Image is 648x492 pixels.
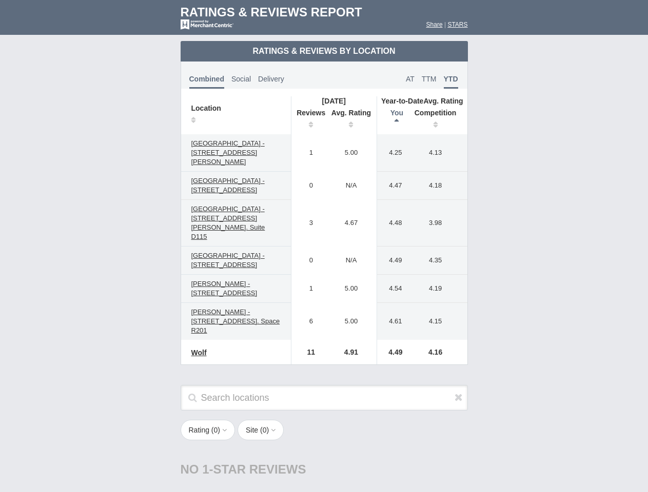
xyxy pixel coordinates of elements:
th: Reviews: activate to sort column ascending [291,106,326,134]
span: [GEOGRAPHIC_DATA] - [STREET_ADDRESS] [191,177,265,194]
td: 4.61 [377,303,409,340]
td: 4.13 [409,134,467,172]
span: [GEOGRAPHIC_DATA] - [STREET_ADDRESS][PERSON_NAME] [191,139,265,166]
td: 4.19 [409,275,467,303]
th: You: activate to sort column descending [377,106,409,134]
a: [GEOGRAPHIC_DATA] - [STREET_ADDRESS][PERSON_NAME]. Suite D115 [186,203,286,243]
span: [PERSON_NAME] - [STREET_ADDRESS] [191,280,258,297]
td: 4.49 [377,247,409,275]
td: 4.47 [377,172,409,200]
th: [DATE] [291,96,377,106]
td: 4.18 [409,172,467,200]
a: STARS [447,21,467,28]
td: 4.91 [326,340,377,364]
span: TTM [422,75,437,83]
a: [PERSON_NAME] - [STREET_ADDRESS]. Space R201 [186,306,286,337]
td: 4.49 [377,340,409,364]
span: Delivery [258,75,284,83]
span: [PERSON_NAME] - [STREET_ADDRESS]. Space R201 [191,308,280,334]
td: 0 [291,172,326,200]
span: [GEOGRAPHIC_DATA] - [STREET_ADDRESS][PERSON_NAME]. Suite D115 [191,205,265,240]
td: N/A [326,172,377,200]
td: 4.16 [409,340,467,364]
span: AT [406,75,415,83]
span: Combined [189,75,224,89]
a: Share [426,21,443,28]
img: mc-powered-by-logo-white-103.png [181,19,233,30]
a: Wolf [186,346,212,359]
td: 0 [291,247,326,275]
td: 1 [291,275,326,303]
td: 1 [291,134,326,172]
span: Social [231,75,251,83]
td: 4.15 [409,303,467,340]
th: Competition : activate to sort column ascending [409,106,467,134]
a: [GEOGRAPHIC_DATA] - [STREET_ADDRESS] [186,175,286,196]
th: Avg. Rating [377,96,467,106]
span: 0 [263,426,267,434]
a: [PERSON_NAME] - [STREET_ADDRESS] [186,278,286,299]
td: 3 [291,200,326,247]
td: 5.00 [326,303,377,340]
span: YTD [444,75,458,89]
span: Wolf [191,348,207,357]
td: 4.48 [377,200,409,247]
td: 3.98 [409,200,467,247]
td: 11 [291,340,326,364]
span: [GEOGRAPHIC_DATA] - [STREET_ADDRESS] [191,252,265,269]
span: 0 [214,426,218,434]
td: 4.67 [326,200,377,247]
span: | [444,21,446,28]
td: N/A [326,247,377,275]
a: [GEOGRAPHIC_DATA] - [STREET_ADDRESS][PERSON_NAME] [186,137,286,168]
td: Ratings & Reviews by Location [181,41,468,61]
td: 5.00 [326,275,377,303]
th: Location: activate to sort column ascending [181,96,291,134]
th: Avg. Rating: activate to sort column ascending [326,106,377,134]
td: 6 [291,303,326,340]
td: 4.35 [409,247,467,275]
div: No 1-Star Reviews [181,453,468,486]
td: 5.00 [326,134,377,172]
td: 4.25 [377,134,409,172]
button: Rating (0) [181,420,235,440]
span: Year-to-Date [381,97,423,105]
button: Site (0) [238,420,284,440]
a: [GEOGRAPHIC_DATA] - [STREET_ADDRESS] [186,250,286,271]
td: 4.54 [377,275,409,303]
